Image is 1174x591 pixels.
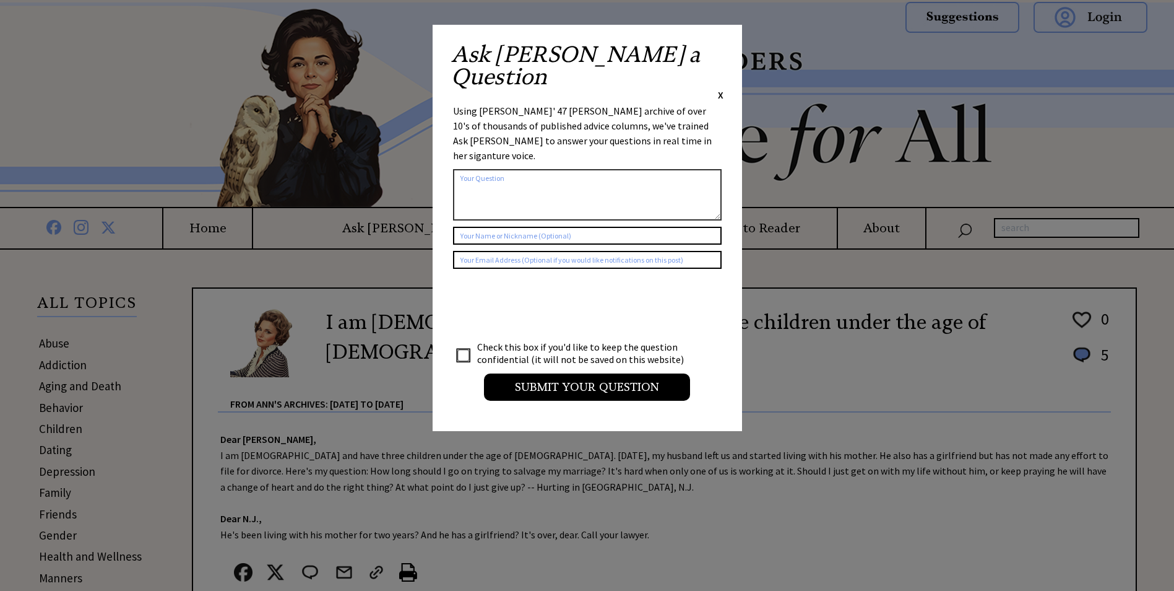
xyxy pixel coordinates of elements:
div: Using [PERSON_NAME]' 47 [PERSON_NAME] archive of over 10's of thousands of published advice colum... [453,103,722,163]
input: Submit your Question [484,374,690,401]
td: Check this box if you'd like to keep the question confidential (it will not be saved on this webs... [477,340,696,366]
iframe: reCAPTCHA [453,281,641,330]
span: X [718,89,723,101]
input: Your Email Address (Optional if you would like notifications on this post) [453,251,722,269]
input: Your Name or Nickname (Optional) [453,227,722,245]
h2: Ask [PERSON_NAME] a Question [451,43,723,88]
